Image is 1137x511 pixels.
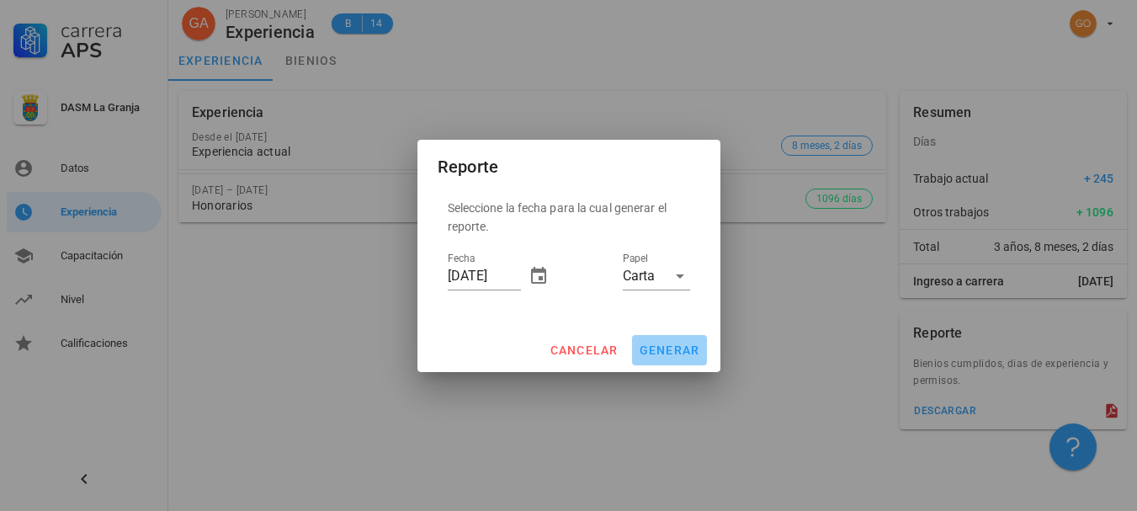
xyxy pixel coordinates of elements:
div: PapelCarta [623,263,690,290]
div: Reporte [438,153,499,180]
label: Papel [623,253,648,265]
span: generar [639,343,700,357]
button: generar [632,335,707,365]
p: Seleccione la fecha para la cual generar el reporte. [448,199,690,236]
div: Carta [623,269,655,284]
button: cancelar [542,335,624,365]
label: Fecha [448,253,475,265]
span: cancelar [549,343,618,357]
